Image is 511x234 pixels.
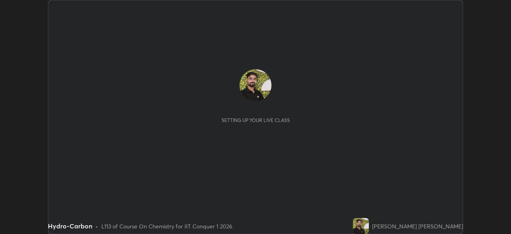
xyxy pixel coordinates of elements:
div: Hydro-Carbon [48,221,92,231]
img: d4ceb94013f44135ba1f99c9176739bb.jpg [240,69,271,101]
div: [PERSON_NAME] [PERSON_NAME] [372,222,463,230]
div: L113 of Course On Chemistry for IIT Conquer 1 2026 [101,222,232,230]
div: • [95,222,98,230]
div: Setting up your live class [222,117,290,123]
img: d4ceb94013f44135ba1f99c9176739bb.jpg [353,218,369,234]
